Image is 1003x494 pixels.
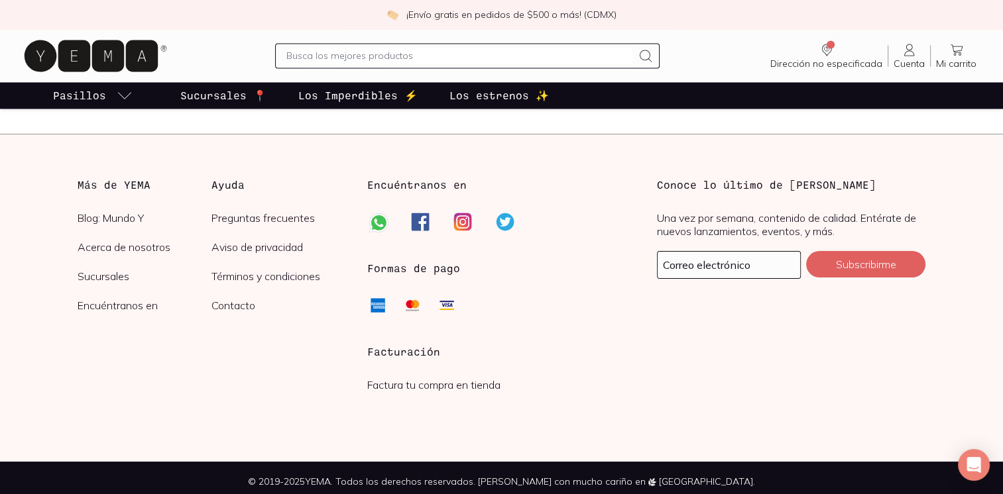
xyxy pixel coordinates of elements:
a: Mi carrito [931,42,982,70]
span: Cuenta [894,58,925,70]
a: Términos y condiciones [211,270,346,283]
button: Subscribirme [806,251,925,277]
a: Contacto [211,299,346,312]
p: Pasillos [53,87,106,103]
a: Dirección no especificada [765,42,888,70]
h3: Encuéntranos en [367,177,467,193]
span: [PERSON_NAME] con mucho cariño en [GEOGRAPHIC_DATA]. [478,475,755,487]
a: Blog: Mundo Y [78,211,212,224]
p: Los Imperdibles ⚡️ [298,87,418,103]
h3: Facturación [367,344,636,360]
img: check [386,9,398,21]
h3: Ayuda [211,177,346,193]
a: Encuéntranos en [78,299,212,312]
a: Sucursales [78,270,212,283]
h3: Más de YEMA [78,177,212,193]
a: Aviso de privacidad [211,240,346,254]
a: pasillo-todos-link [50,82,135,109]
p: Los estrenos ✨ [449,87,549,103]
a: Factura tu compra en tienda [367,378,501,391]
h3: Conoce lo último de [PERSON_NAME] [657,177,925,193]
a: Los estrenos ✨ [447,82,552,109]
p: ¡Envío gratis en pedidos de $500 o más! (CDMX) [406,8,617,21]
a: Preguntas frecuentes [211,211,346,224]
p: Sucursales 📍 [180,87,266,103]
span: Dirección no especificada [770,58,882,70]
a: Cuenta [888,42,930,70]
p: Una vez por semana, contenido de calidad. Entérate de nuevos lanzamientos, eventos, y más. [657,211,925,238]
h3: Formas de pago [367,260,460,276]
div: Open Intercom Messenger [958,449,990,481]
a: Acerca de nosotros [78,240,212,254]
input: Busca los mejores productos [286,48,632,64]
a: Sucursales 📍 [178,82,269,109]
span: Mi carrito [936,58,976,70]
input: mimail@gmail.com [658,252,800,278]
a: Los Imperdibles ⚡️ [296,82,420,109]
